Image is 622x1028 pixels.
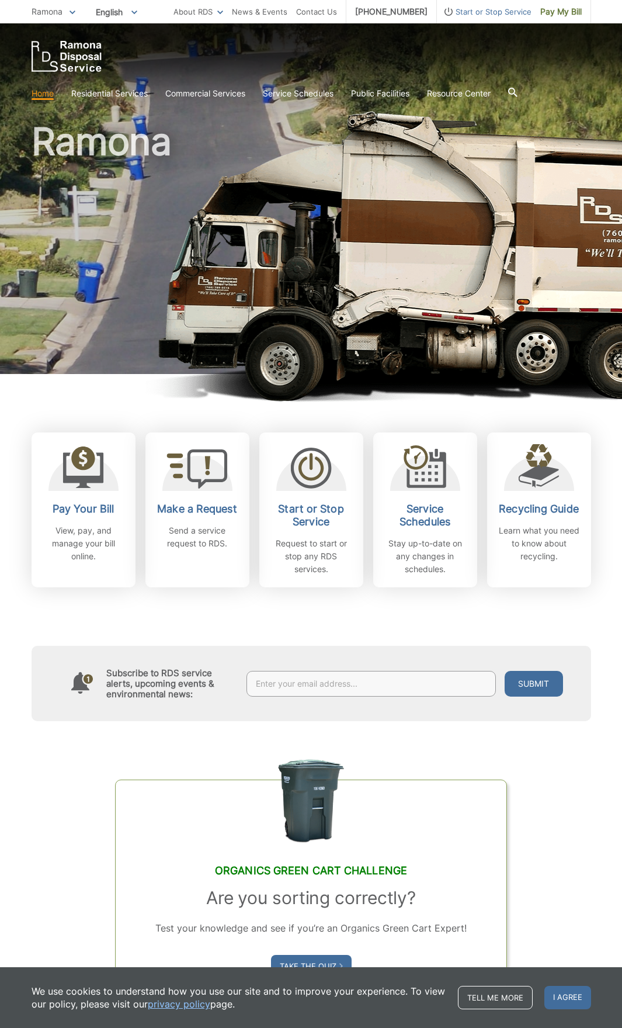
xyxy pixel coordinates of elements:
[32,41,102,72] a: EDCD logo. Return to the homepage.
[263,87,333,100] a: Service Schedules
[268,503,355,528] h2: Start or Stop Service
[427,87,491,100] a: Resource Center
[40,503,127,515] h2: Pay Your Bill
[139,864,483,877] h2: Organics Green Cart Challenge
[32,6,62,16] span: Ramona
[40,524,127,563] p: View, pay, and manage your bill online.
[544,986,591,1009] span: I agree
[271,955,352,977] a: Take the Quiz
[148,998,210,1010] a: privacy policy
[505,671,563,697] button: Submit
[32,123,591,379] h1: Ramona
[165,87,245,100] a: Commercial Services
[32,87,54,100] a: Home
[139,887,483,908] h3: Are you sorting correctly?
[145,432,249,587] a: Make a Request Send a service request to RDS.
[351,87,409,100] a: Public Facilities
[268,537,355,576] p: Request to start or stop any RDS services.
[87,2,146,22] span: English
[382,503,468,528] h2: Service Schedules
[496,503,582,515] h2: Recycling Guide
[154,503,241,515] h2: Make a Request
[296,5,337,18] a: Contact Us
[373,432,477,587] a: Service Schedules Stay up-to-date on any changes in schedules.
[232,5,287,18] a: News & Events
[139,920,483,936] p: Test your knowledge and see if you’re an Organics Green Cart Expert!
[487,432,591,587] a: Recycling Guide Learn what you need to know about recycling.
[496,524,582,563] p: Learn what you need to know about recycling.
[173,5,223,18] a: About RDS
[246,671,496,697] input: Enter your email address...
[106,668,235,700] h4: Subscribe to RDS service alerts, upcoming events & environmental news:
[71,87,148,100] a: Residential Services
[540,5,582,18] span: Pay My Bill
[154,524,241,550] p: Send a service request to RDS.
[32,985,446,1010] p: We use cookies to understand how you use our site and to improve your experience. To view our pol...
[32,432,135,587] a: Pay Your Bill View, pay, and manage your bill online.
[382,537,468,576] p: Stay up-to-date on any changes in schedules.
[458,986,533,1009] a: Tell me more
